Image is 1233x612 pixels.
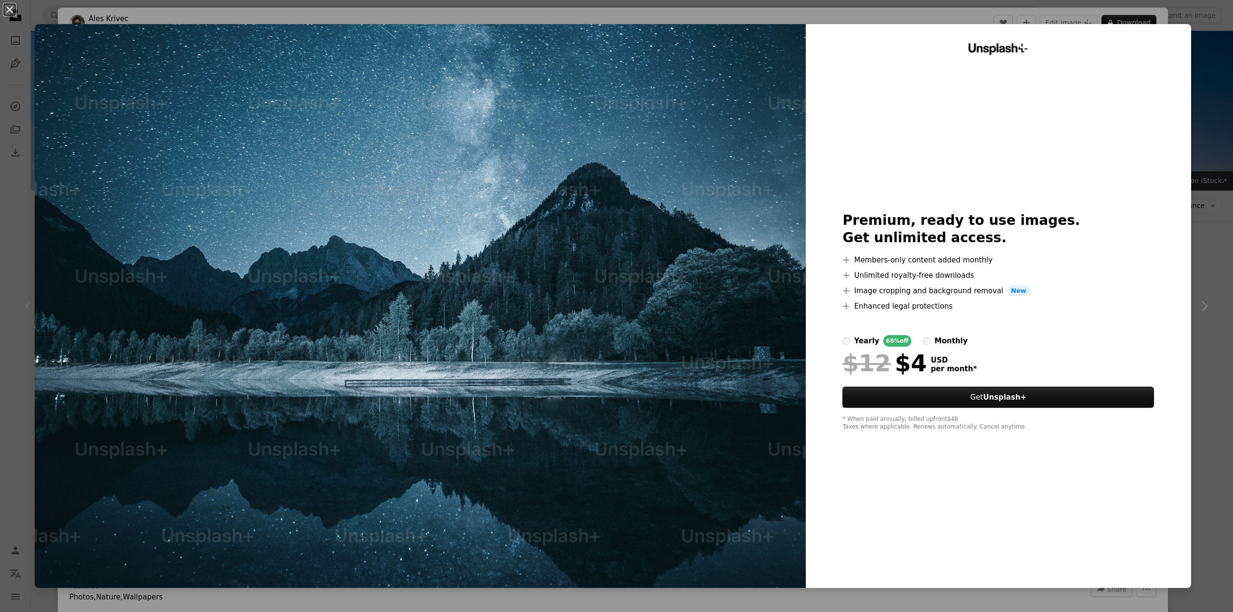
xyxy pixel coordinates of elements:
[842,351,891,376] span: $12
[854,335,879,347] div: yearly
[931,356,977,365] span: USD
[842,254,1154,266] li: Members-only content added monthly
[842,270,1154,281] li: Unlimited royalty-free downloads
[883,335,912,347] div: 66% off
[842,285,1154,297] li: Image cropping and background removal
[842,351,927,376] div: $4
[842,212,1154,247] h2: Premium, ready to use images. Get unlimited access.
[934,335,968,347] div: monthly
[983,393,1026,402] strong: Unsplash+
[842,337,850,345] input: yearly66%off
[931,365,977,373] span: per month *
[842,300,1154,312] li: Enhanced legal protections
[842,387,1154,408] button: GetUnsplash+
[923,337,931,345] input: monthly
[842,416,1154,431] div: * When paid annually, billed upfront $48 Taxes where applicable. Renews automatically. Cancel any...
[1007,285,1030,297] span: New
